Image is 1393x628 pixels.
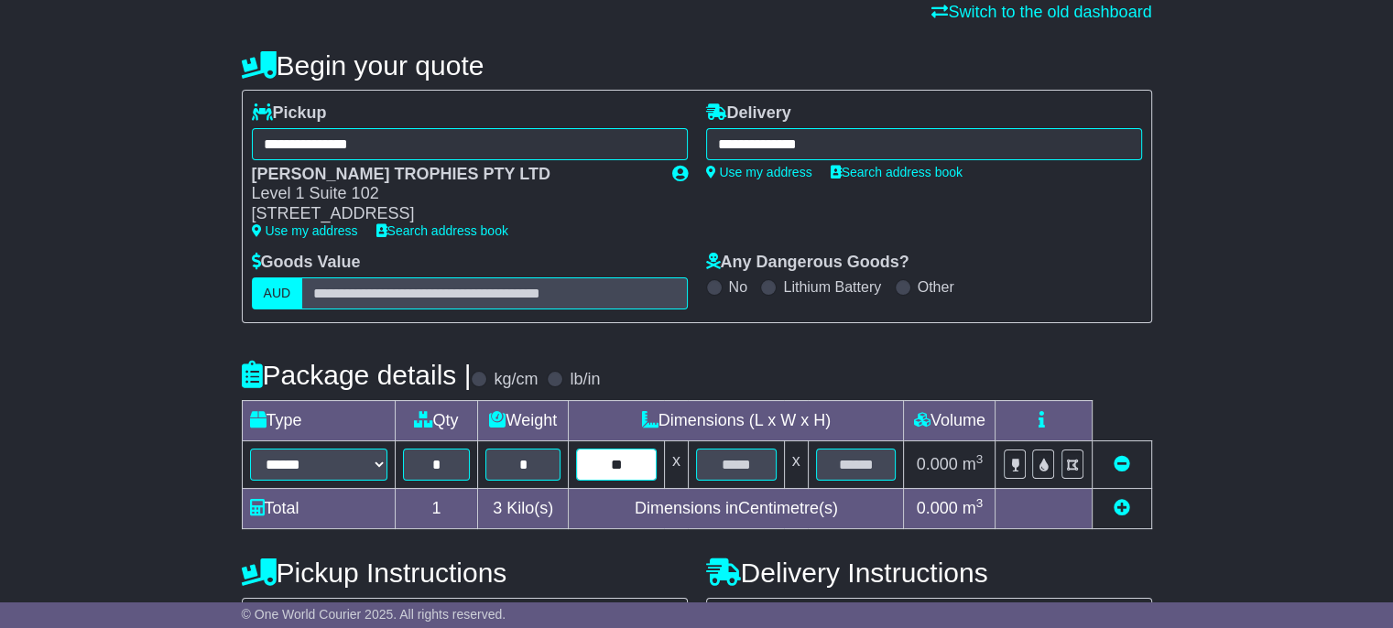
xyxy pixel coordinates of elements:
div: Level 1 Suite 102 [252,184,654,204]
a: Use my address [706,165,812,179]
span: m [963,455,984,473]
td: Qty [395,400,478,440]
label: kg/cm [494,370,538,390]
label: Goods Value [252,253,361,273]
h4: Pickup Instructions [242,558,688,588]
a: Switch to the old dashboard [931,3,1151,21]
sup: 3 [976,452,984,466]
h4: Delivery Instructions [706,558,1152,588]
a: Remove this item [1114,455,1130,473]
span: 3 [493,499,502,517]
label: AUD [252,277,303,309]
label: Lithium Battery [783,278,881,296]
label: lb/in [570,370,600,390]
label: Other [918,278,954,296]
h4: Package details | [242,360,472,390]
sup: 3 [976,496,984,510]
a: Search address book [831,165,963,179]
td: Kilo(s) [478,488,569,528]
label: Any Dangerous Goods? [706,253,909,273]
h4: Begin your quote [242,50,1152,81]
td: Type [242,400,395,440]
div: [STREET_ADDRESS] [252,204,654,224]
div: [PERSON_NAME] TROPHIES PTY LTD [252,165,654,185]
td: Dimensions (L x W x H) [569,400,904,440]
td: Weight [478,400,569,440]
a: Search address book [376,223,508,238]
span: © One World Courier 2025. All rights reserved. [242,607,506,622]
a: Add new item [1114,499,1130,517]
td: Dimensions in Centimetre(s) [569,488,904,528]
td: x [784,440,808,488]
a: Use my address [252,223,358,238]
td: Total [242,488,395,528]
label: Delivery [706,103,791,124]
label: No [729,278,747,296]
td: x [664,440,688,488]
span: m [963,499,984,517]
span: 0.000 [917,499,958,517]
td: Volume [904,400,996,440]
label: Pickup [252,103,327,124]
td: 1 [395,488,478,528]
span: 0.000 [917,455,958,473]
